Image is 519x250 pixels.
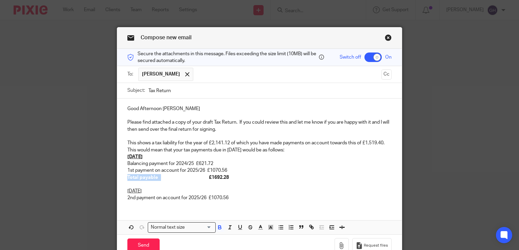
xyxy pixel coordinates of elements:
[381,69,392,80] button: Cc
[127,160,392,167] p: Balancing payment for 2024/25 £621.72
[141,35,192,40] span: Compose new email
[340,54,361,61] span: Switch off
[127,87,145,94] label: Subject:
[149,224,186,231] span: Normal text size
[385,34,392,43] a: Close this dialog window
[127,154,143,159] u: [DATE]
[127,119,392,133] p: Please find attached a copy of your draft Tax Return. If you could review this and let me know if...
[142,71,180,78] span: [PERSON_NAME]
[127,140,392,153] p: This shows a tax liability for the year of £2,141.12 of which you have made payments on account t...
[127,105,392,112] p: Good Afternoon [PERSON_NAME]
[364,243,388,248] span: Request files
[385,54,392,61] span: On
[127,167,392,174] p: 1st payment on account for 2025/26 £1070.56
[127,189,142,193] u: [DATE]
[148,222,216,233] div: Search for option
[209,175,229,180] strong: £1692.28
[138,50,317,64] span: Secure the attachments in this message. Files exceeding the size limit (10MB) will be secured aut...
[127,175,158,180] strong: Total payable
[127,71,135,78] label: To:
[127,194,392,201] p: 2nd payment on account for 2025/26 £1070.56
[187,224,212,231] input: Search for option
